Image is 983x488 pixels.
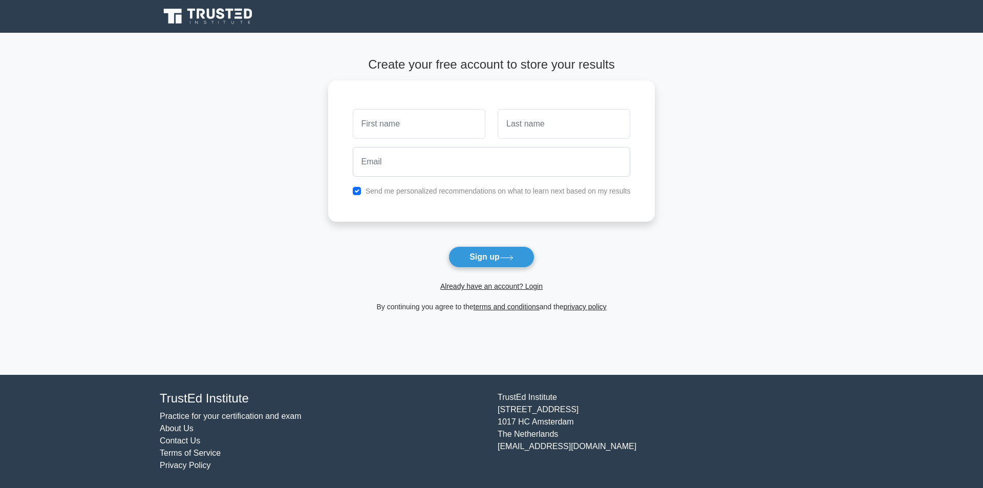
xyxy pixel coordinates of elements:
a: Terms of Service [160,449,221,457]
h4: TrustEd Institute [160,391,485,406]
a: Contact Us [160,436,200,445]
a: privacy policy [564,303,607,311]
a: Practice for your certification and exam [160,412,302,420]
button: Sign up [448,246,535,268]
a: terms and conditions [474,303,540,311]
div: By continuing you agree to the and the [322,301,661,313]
div: TrustEd Institute [STREET_ADDRESS] 1017 HC Amsterdam The Netherlands [EMAIL_ADDRESS][DOMAIN_NAME] [491,391,829,472]
input: Email [353,147,631,177]
input: First name [353,109,485,139]
a: Already have an account? Login [440,282,543,290]
a: Privacy Policy [160,461,211,470]
input: Last name [498,109,630,139]
a: About Us [160,424,194,433]
h4: Create your free account to store your results [328,57,655,72]
label: Send me personalized recommendations on what to learn next based on my results [366,187,631,195]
